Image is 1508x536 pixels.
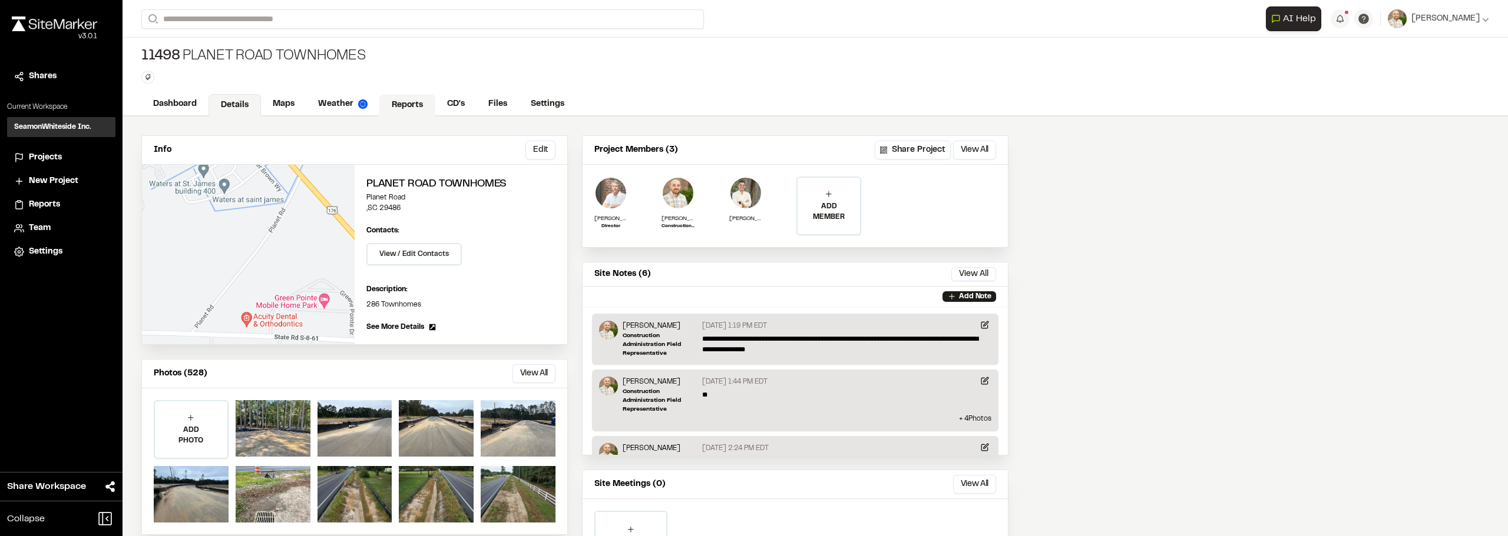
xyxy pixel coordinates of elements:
[435,93,477,115] a: CD's
[519,93,576,115] a: Settings
[702,321,767,331] p: [DATE] 1:19 PM EDT
[366,192,555,203] p: Planet Road
[366,225,399,236] p: Contacts:
[1266,6,1321,31] button: Open AI Assistant
[141,9,163,29] button: Search
[599,321,618,339] img: Sinuhe Perez
[959,291,991,302] p: Add Note
[29,222,51,235] span: Team
[366,299,555,310] p: 286 Townhomes
[702,377,768,387] p: [DATE] 1:44 PM EDT
[623,321,697,331] p: [PERSON_NAME]
[662,223,695,230] p: Construction Administration Field Representative
[12,31,97,42] div: Oh geez...please don't...
[1388,9,1489,28] button: [PERSON_NAME]
[525,141,555,159] button: Edit
[29,245,62,258] span: Settings
[12,16,97,31] img: rebrand.png
[14,245,108,258] a: Settings
[623,454,697,480] p: Construction Administration Field Representative
[594,223,627,230] p: Director
[951,267,996,281] button: View All
[379,94,435,116] a: Reports
[599,377,618,395] img: Sinuhe Perez
[623,377,697,387] p: [PERSON_NAME]
[953,141,996,159] button: View All
[702,443,769,454] p: [DATE] 2:24 PM EDT
[261,93,306,115] a: Maps
[141,47,180,66] span: 11498
[14,222,108,235] a: Team
[512,364,555,383] button: View All
[29,151,62,164] span: Projects
[141,47,366,66] div: Planet Road Townhomes
[798,201,860,222] p: ADD MEMBER
[141,93,209,115] a: Dashboard
[14,198,108,211] a: Reports
[209,94,261,116] a: Details
[155,425,227,446] p: ADD PHOTO
[875,141,951,159] button: Share Project
[141,71,154,84] button: Edit Tags
[154,367,207,380] p: Photos (528)
[594,268,651,281] p: Site Notes (6)
[594,177,627,209] img: Donald Jones
[953,475,996,494] button: View All
[14,151,108,164] a: Projects
[14,175,108,188] a: New Project
[358,99,368,109] img: precipai.png
[599,414,991,424] p: + 4 Photo s
[7,512,45,526] span: Collapse
[14,70,108,83] a: Shares
[729,177,762,209] img: Jake Wastler
[29,70,57,83] span: Shares
[366,203,555,214] p: , SC 29486
[366,177,555,192] h2: Planet Road Townhomes
[729,214,762,223] p: [PERSON_NAME]
[1266,6,1326,31] div: Open AI Assistant
[29,175,78,188] span: New Project
[623,331,697,358] p: Construction Administration Field Representative
[599,443,618,462] img: Sinuhe Perez
[594,478,666,491] p: Site Meetings (0)
[154,144,171,157] p: Info
[366,243,462,265] button: View / Edit Contacts
[662,214,695,223] p: [PERSON_NAME]
[477,93,519,115] a: Files
[623,387,697,414] p: Construction Administration Field Representative
[1283,12,1316,26] span: AI Help
[7,102,115,112] p: Current Workspace
[662,177,695,209] img: Sinuhe Perez
[7,480,86,494] span: Share Workspace
[14,122,91,132] h3: SeamonWhiteside Inc.
[623,443,697,454] p: [PERSON_NAME]
[594,214,627,223] p: [PERSON_NAME]
[1388,9,1407,28] img: User
[29,198,60,211] span: Reports
[366,284,555,295] p: Description:
[594,144,678,157] p: Project Members (3)
[306,93,379,115] a: Weather
[366,322,424,332] span: See More Details
[1411,12,1480,25] span: [PERSON_NAME]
